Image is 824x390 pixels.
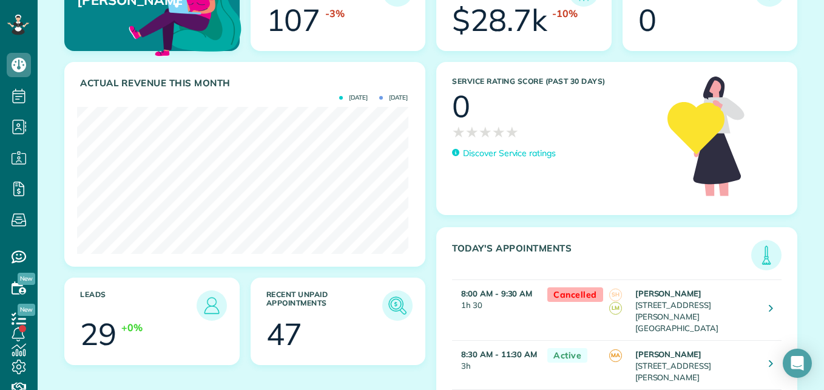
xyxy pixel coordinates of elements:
[452,243,751,270] h3: Today's Appointments
[80,290,197,321] h3: Leads
[465,121,479,143] span: ★
[452,147,556,160] a: Discover Service ratings
[461,349,537,359] strong: 8:30 AM - 11:30 AM
[452,121,465,143] span: ★
[266,319,303,349] div: 47
[479,121,492,143] span: ★
[547,348,587,363] span: Active
[552,7,578,21] div: -10%
[609,349,622,362] span: MA
[635,289,702,298] strong: [PERSON_NAME]
[266,5,321,35] div: 107
[200,293,224,318] img: icon_leads-1bed01f49abd5b7fead27621c3d59655bb73ed531f8eeb49469d10e621d6b896.png
[547,287,603,303] span: Cancelled
[325,7,345,21] div: -3%
[18,304,35,316] span: New
[80,78,413,89] h3: Actual Revenue this month
[505,121,519,143] span: ★
[452,91,470,121] div: 0
[754,243,778,267] img: icon_todays_appointments-901f7ab196bb0bea1936b74009e4eb5ffbc2d2711fa7634e0d609ed5ef32b18b.png
[452,340,541,389] td: 3h
[783,349,812,378] div: Open Intercom Messenger
[632,340,760,389] td: [STREET_ADDRESS][PERSON_NAME]
[632,279,760,340] td: [STREET_ADDRESS] [PERSON_NAME][GEOGRAPHIC_DATA]
[385,293,410,318] img: icon_unpaid_appointments-47b8ce3997adf2238b356f14209ab4cced10bd1f174958f3ca8f1d0dd7fffeee.png
[609,302,622,315] span: LM
[463,147,556,160] p: Discover Service ratings
[461,289,532,298] strong: 8:00 AM - 9:30 AM
[452,77,655,86] h3: Service Rating score (past 30 days)
[80,319,117,349] div: 29
[492,121,505,143] span: ★
[18,273,35,285] span: New
[121,321,143,335] div: +0%
[638,5,657,35] div: 0
[452,279,541,340] td: 1h 30
[339,95,368,101] span: [DATE]
[635,349,702,359] strong: [PERSON_NAME]
[266,290,383,321] h3: Recent unpaid appointments
[452,5,547,35] div: $28.7k
[379,95,408,101] span: [DATE]
[609,289,622,301] span: SH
